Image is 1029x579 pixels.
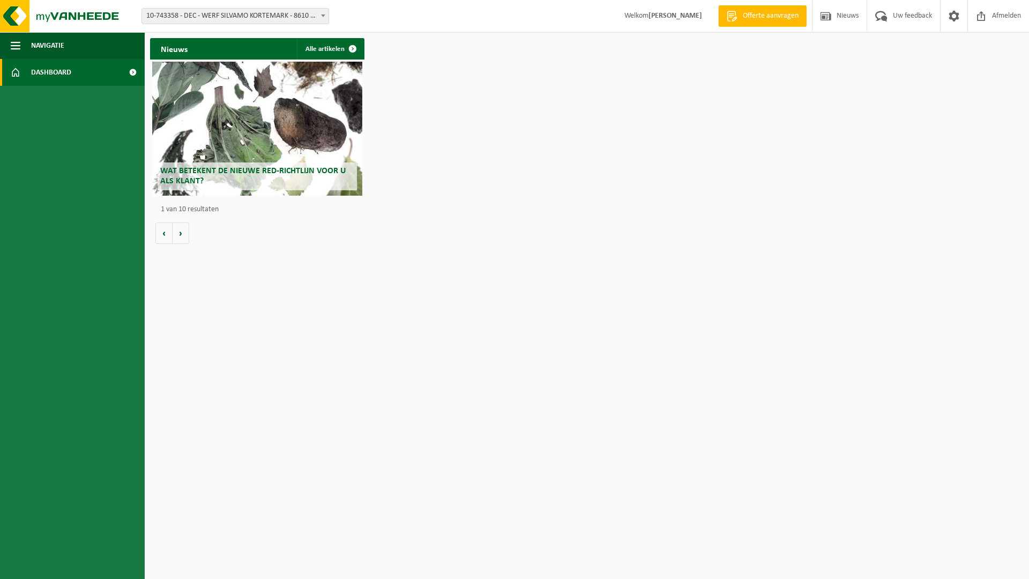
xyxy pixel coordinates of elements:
span: 10-743358 - DEC - WERF SILVAMO KORTEMARK - 8610 KORTEMARK, STAATSBAAN 67 [141,8,329,24]
a: Offerte aanvragen [718,5,807,27]
span: Wat betekent de nieuwe RED-richtlijn voor u als klant? [160,167,346,185]
span: Dashboard [31,59,71,86]
a: Alle artikelen [297,38,363,60]
strong: [PERSON_NAME] [648,12,702,20]
p: 1 van 10 resultaten [161,206,359,213]
h2: Nieuws [150,38,198,59]
button: Volgende [173,222,189,244]
button: Vorige [155,222,173,244]
span: Navigatie [31,32,64,59]
span: 10-743358 - DEC - WERF SILVAMO KORTEMARK - 8610 KORTEMARK, STAATSBAAN 67 [142,9,329,24]
a: Wat betekent de nieuwe RED-richtlijn voor u als klant? [152,62,362,196]
span: Offerte aanvragen [740,11,801,21]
